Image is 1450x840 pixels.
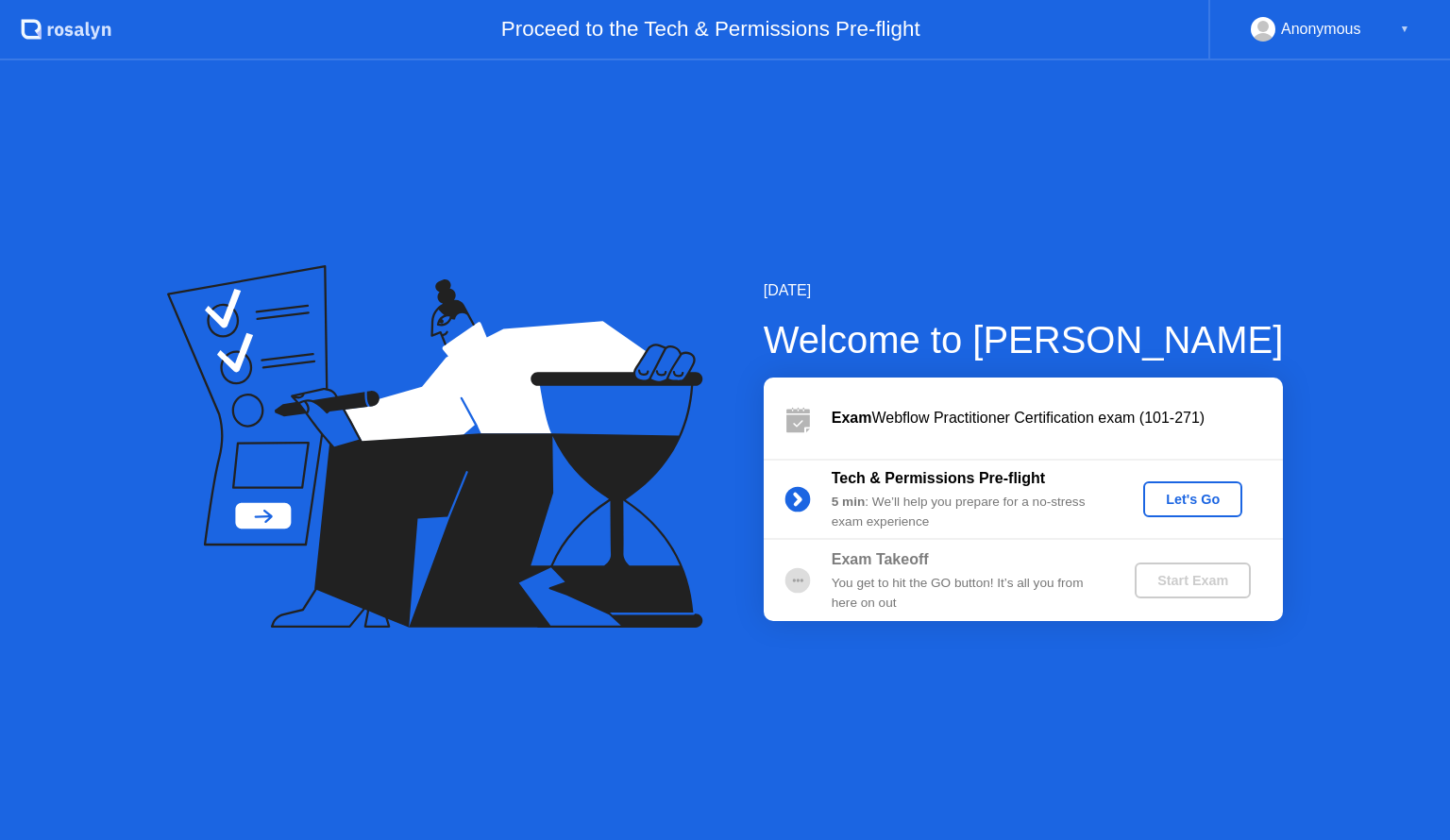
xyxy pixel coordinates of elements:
div: Let's Go [1151,492,1235,507]
div: You get to hit the GO button! It’s all you from here on out [832,574,1104,613]
button: Start Exam [1135,563,1251,598]
div: Start Exam [1142,573,1243,588]
div: : We’ll help you prepare for a no-stress exam experience [832,493,1104,531]
div: Anonymous [1281,17,1361,42]
b: Tech & Permissions Pre-flight [832,470,1045,486]
b: 5 min [832,495,866,509]
div: Webflow Practitioner Certification exam (101-271) [832,407,1283,429]
button: Let's Go [1143,481,1242,517]
div: ▼ [1400,17,1409,42]
b: Exam [832,410,872,426]
div: Welcome to [PERSON_NAME] [764,311,1284,368]
div: [DATE] [764,279,1284,302]
b: Exam Takeoff [832,551,929,567]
